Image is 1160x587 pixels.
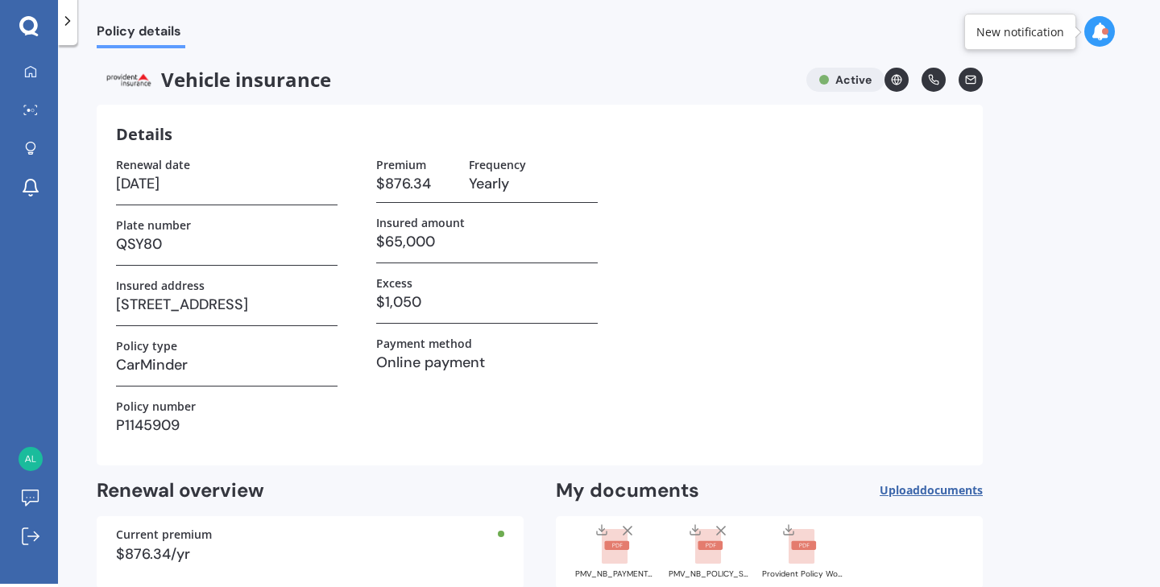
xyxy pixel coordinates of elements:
[116,124,172,145] h3: Details
[556,478,699,503] h2: My documents
[19,447,43,471] img: fe2389c2a827dff22c6613c5620445ed
[116,292,338,316] h3: [STREET_ADDRESS]
[116,232,338,256] h3: QSY80
[575,570,656,578] div: PMV_NB_PAYMENT_ADVICE_1324242.pdf
[116,353,338,377] h3: CarMinder
[116,339,177,353] label: Policy type
[376,290,598,314] h3: $1,050
[97,478,524,503] h2: Renewal overview
[116,529,504,540] div: Current premium
[376,172,456,196] h3: $876.34
[116,399,196,413] label: Policy number
[116,218,191,232] label: Plate number
[116,172,338,196] h3: [DATE]
[376,350,598,374] h3: Online payment
[116,279,205,292] label: Insured address
[97,68,793,92] span: Vehicle insurance
[376,276,412,290] label: Excess
[97,23,185,45] span: Policy details
[376,158,426,172] label: Premium
[116,547,504,561] div: $876.34/yr
[469,172,598,196] h3: Yearly
[469,158,526,172] label: Frequency
[880,484,983,497] span: Upload
[880,478,983,503] button: Uploaddocuments
[97,68,161,92] img: Provident.png
[376,229,598,254] h3: $65,000
[116,413,338,437] h3: P1145909
[116,158,190,172] label: Renewal date
[376,337,472,350] label: Payment method
[669,570,749,578] div: PMV_NB_POLICY_SCHEDULE_1324241.pdf
[762,570,843,578] div: Provident Policy Wording.pdf
[376,216,465,229] label: Insured amount
[976,24,1064,40] div: New notification
[920,482,983,498] span: documents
